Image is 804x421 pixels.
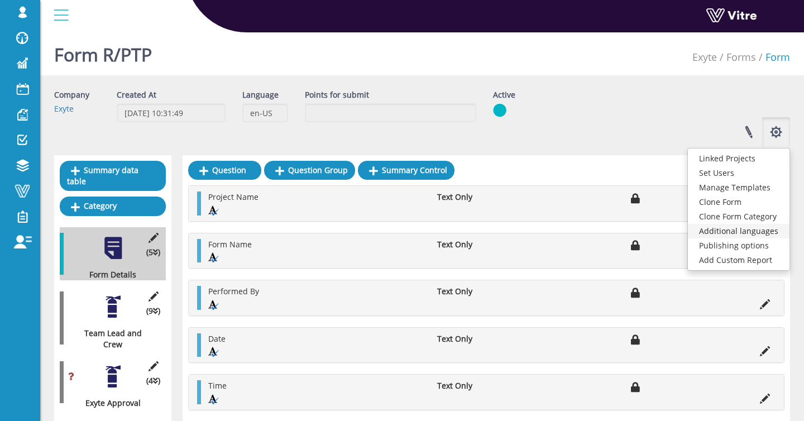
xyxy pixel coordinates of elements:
[54,28,152,75] h1: Form R/PTP
[188,161,261,180] a: Question
[432,192,518,203] li: Text Only
[54,103,74,114] a: Exyte
[688,195,789,209] a: Clone Form
[432,380,518,391] li: Text Only
[432,239,518,250] li: Text Only
[208,192,259,202] span: Project Name
[493,89,515,101] label: Active
[688,209,789,224] a: Clone Form Category
[432,286,518,297] li: Text Only
[60,328,157,350] div: Team Lead and Crew
[432,333,518,345] li: Text Only
[358,161,454,180] a: Summary Control
[692,50,717,64] a: Exyte
[688,151,789,166] a: Linked Projects
[208,380,227,391] span: Time
[60,161,166,191] a: Summary data table
[688,166,789,180] a: Set Users
[60,269,157,280] div: Form Details
[146,247,160,258] span: (5 )
[264,161,355,180] a: Question Group
[146,375,160,386] span: (4 )
[208,239,252,250] span: Form Name
[726,50,756,64] a: Forms
[688,238,789,253] a: Publishing options
[146,305,160,317] span: (9 )
[688,224,789,238] a: Additional languages
[208,333,226,344] span: Date
[493,103,506,117] img: yes
[242,89,279,101] label: Language
[688,180,789,195] a: Manage Templates
[305,89,369,101] label: Points for submit
[60,197,166,216] a: Category
[60,398,157,409] div: Exyte Approval
[54,89,89,101] label: Company
[117,89,156,101] label: Created At
[756,50,790,65] li: Form
[208,286,259,296] span: Performed By
[688,253,789,267] a: Add Custom Report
